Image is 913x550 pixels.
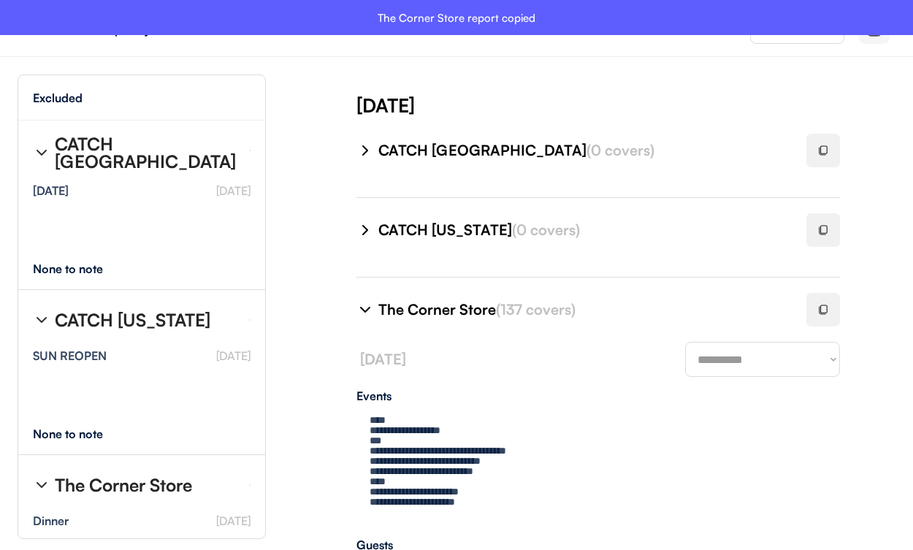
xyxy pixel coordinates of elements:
[33,350,107,362] div: SUN REOPEN
[33,311,50,329] img: chevron-right%20%281%29.svg
[33,476,50,494] img: chevron-right%20%281%29.svg
[55,135,237,170] div: CATCH [GEOGRAPHIC_DATA]
[378,140,789,161] div: CATCH [GEOGRAPHIC_DATA]
[378,220,789,240] div: CATCH [US_STATE]
[216,513,251,528] font: [DATE]
[33,515,69,527] div: Dinner
[55,311,210,329] div: CATCH [US_STATE]
[33,92,83,104] div: Excluded
[496,300,576,318] font: (137 covers)
[360,350,406,368] font: [DATE]
[33,428,130,440] div: None to note
[356,221,374,239] img: chevron-right%20%281%29.svg
[587,141,654,159] font: (0 covers)
[356,92,913,118] div: [DATE]
[356,390,840,402] div: Events
[33,144,50,161] img: chevron-right%20%281%29.svg
[356,301,374,318] img: chevron-right%20%281%29.svg
[216,183,251,198] font: [DATE]
[55,476,192,494] div: The Corner Store
[33,185,69,196] div: [DATE]
[378,299,789,320] div: The Corner Store
[216,348,251,363] font: [DATE]
[33,263,130,275] div: None to note
[356,142,374,159] img: chevron-right%20%281%29.svg
[512,221,580,239] font: (0 covers)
